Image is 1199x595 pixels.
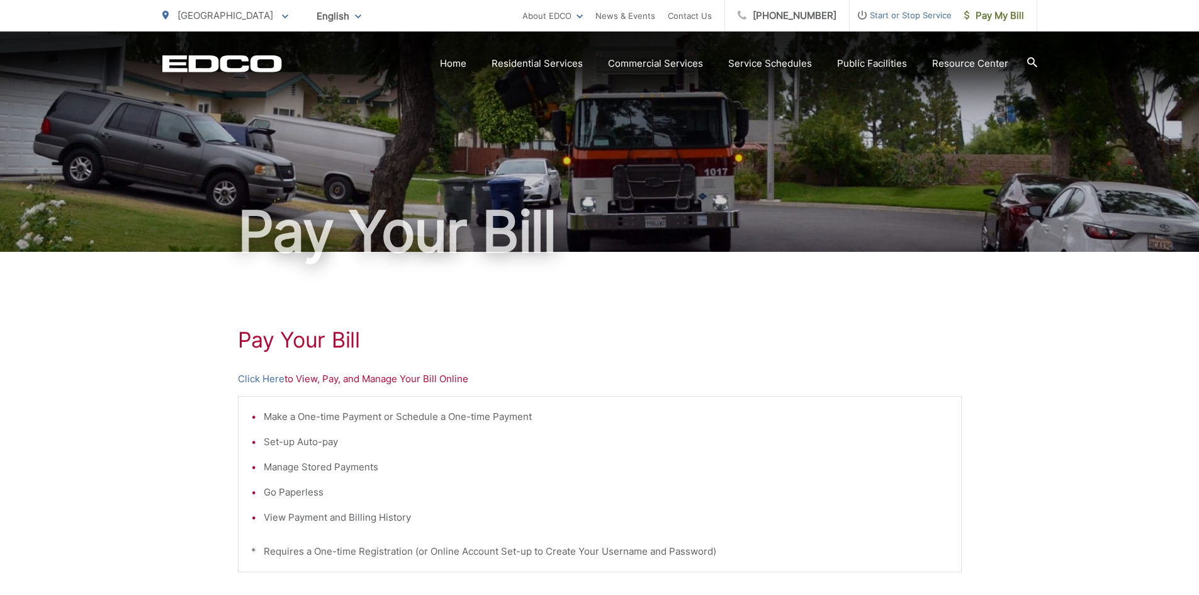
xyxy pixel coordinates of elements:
[440,56,466,71] a: Home
[238,327,962,353] h1: Pay Your Bill
[492,56,583,71] a: Residential Services
[837,56,907,71] a: Public Facilities
[238,371,284,387] a: Click Here
[264,434,949,450] li: Set-up Auto-pay
[264,409,949,424] li: Make a One-time Payment or Schedule a One-time Payment
[264,485,949,500] li: Go Paperless
[964,8,1024,23] span: Pay My Bill
[307,5,371,27] span: English
[162,55,282,72] a: EDCD logo. Return to the homepage.
[668,8,712,23] a: Contact Us
[177,9,273,21] span: [GEOGRAPHIC_DATA]
[264,510,949,525] li: View Payment and Billing History
[264,460,949,475] li: Manage Stored Payments
[522,8,583,23] a: About EDCO
[608,56,703,71] a: Commercial Services
[728,56,812,71] a: Service Schedules
[162,200,1037,263] h1: Pay Your Bill
[595,8,655,23] a: News & Events
[932,56,1008,71] a: Resource Center
[251,544,949,559] p: * Requires a One-time Registration (or Online Account Set-up to Create Your Username and Password)
[238,371,962,387] p: to View, Pay, and Manage Your Bill Online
